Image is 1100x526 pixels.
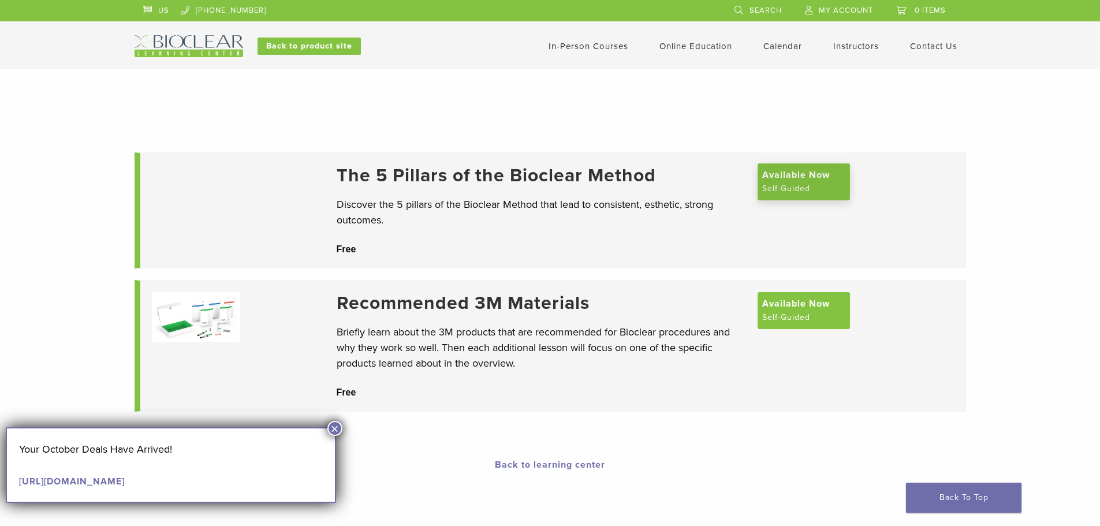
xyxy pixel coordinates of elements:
[758,292,850,329] a: Available Now Self-Guided
[337,165,746,186] a: The 5 Pillars of the Bioclear Method
[19,441,323,458] p: Your October Deals Have Arrived!
[762,297,830,311] span: Available Now
[495,459,605,471] a: Back to learning center
[327,421,342,436] button: Close
[659,41,732,51] a: Online Education
[758,163,850,200] a: Available Now Self-Guided
[337,197,746,228] p: Discover the 5 pillars of the Bioclear Method that lead to consistent, esthetic, strong outcomes.
[763,41,802,51] a: Calendar
[337,292,746,314] a: Recommended 3M Materials
[19,476,125,487] a: [URL][DOMAIN_NAME]
[337,387,356,397] span: Free
[258,38,361,55] a: Back to product site
[906,483,1021,513] a: Back To Top
[135,35,243,57] img: Bioclear
[819,6,873,15] span: My Account
[337,324,746,371] p: Briefly learn about the 3M products that are recommended for Bioclear procedures and why they wor...
[762,311,810,324] span: Self-Guided
[762,168,830,182] span: Available Now
[549,41,628,51] a: In-Person Courses
[915,6,946,15] span: 0 items
[750,6,782,15] span: Search
[833,41,879,51] a: Instructors
[337,244,356,254] span: Free
[910,41,957,51] a: Contact Us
